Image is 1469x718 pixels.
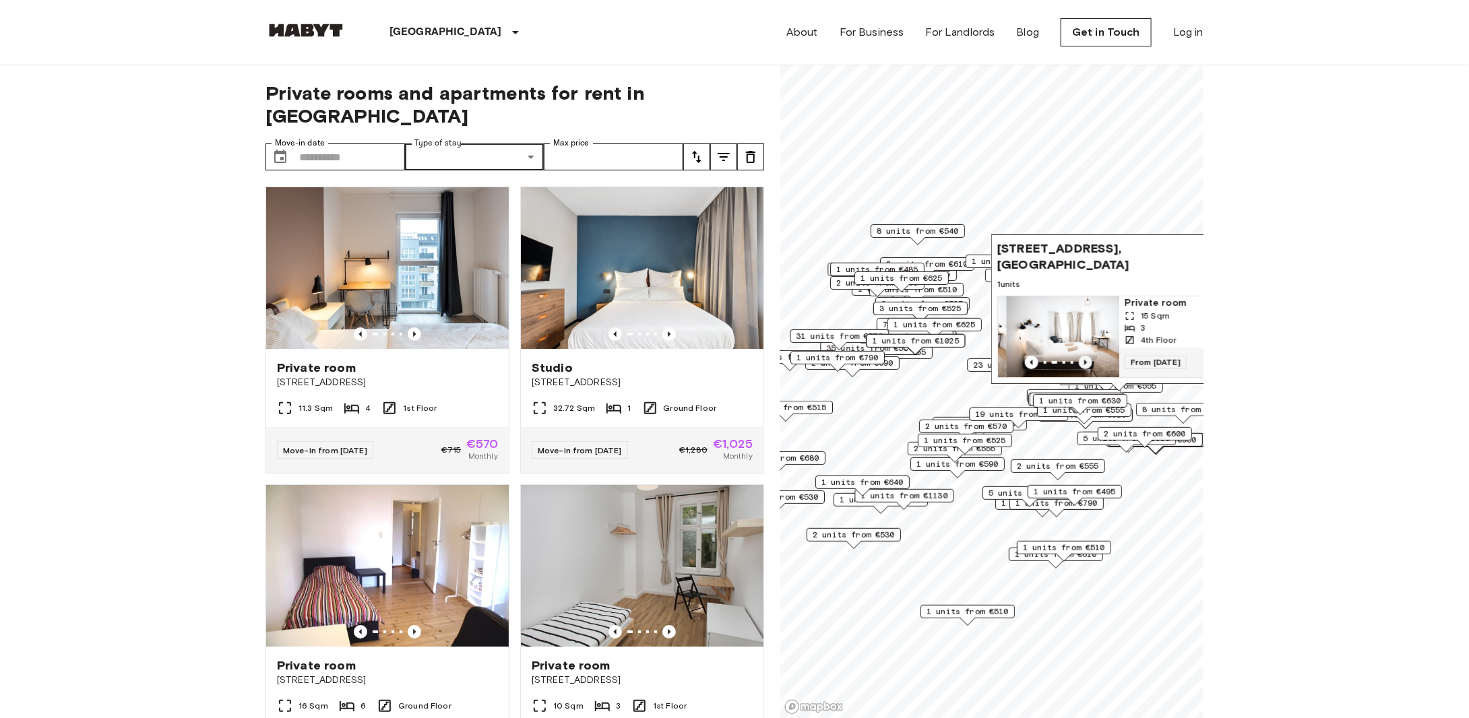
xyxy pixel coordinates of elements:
span: 10 Sqm [553,700,584,712]
span: 4 [365,402,371,414]
span: 1 units from €515 [745,401,827,414]
img: Marketing picture of unit DE-01-233-02M [521,485,763,647]
span: €570 [466,438,498,450]
button: tune [710,143,737,170]
span: 1 units from €630 [1039,395,1121,407]
span: 3 [1141,322,1146,334]
div: Map marker [875,297,970,318]
span: 1 units [997,278,1241,290]
div: Map marker [867,334,966,355]
button: Previous image [1025,356,1038,369]
span: Monthly [723,450,753,462]
div: Map marker [933,417,1027,438]
div: Map marker [966,255,1060,275]
span: 4th Floor [1141,334,1177,346]
div: Map marker [918,434,1012,455]
a: Log in [1173,24,1204,40]
div: Map marker [985,269,1080,290]
span: Move-in from [DATE] [283,445,367,455]
span: 2 units from €610 [886,258,968,270]
span: 32.72 Sqm [553,402,595,414]
span: Move-in from [DATE] [538,445,622,455]
button: Previous image [608,625,622,639]
span: 31 units from €570 [796,330,883,342]
button: Previous image [354,625,367,639]
div: Map marker [908,442,1002,463]
span: [STREET_ADDRESS] [532,376,753,389]
div: Map marker [1028,485,1122,506]
div: Map marker [854,271,949,292]
img: Marketing picture of unit DE-01-481-006-01 [521,187,763,349]
a: About [786,24,818,40]
div: Map marker [1098,427,1192,448]
img: Marketing picture of unit DE-01-011-001-01H [1007,296,1128,377]
span: [STREET_ADDRESS] [532,674,753,687]
span: 1 units from €570 [840,494,922,506]
button: Previous image [408,327,421,341]
div: Map marker [1030,393,1124,414]
span: 1 units from €1130 [861,490,948,502]
div: Map marker [910,457,1005,478]
div: Map marker [920,605,1015,626]
span: 5 units from €950 [1115,434,1197,446]
span: 3 units from €525 [879,302,962,315]
a: Marketing picture of unit DE-01-12-003-01QPrevious imagePrevious imagePrivate room[STREET_ADDRESS... [265,187,509,474]
span: 2 units from €555 [1017,460,1099,472]
span: 1st Floor [653,700,687,712]
span: €1,025 [713,438,753,450]
div: Map marker [880,257,974,278]
span: 1 units from €680 [737,452,819,464]
div: Map marker [1033,394,1127,415]
button: Previous image [408,625,421,639]
span: 4 units from €530 [737,491,819,503]
span: 1 units from €640 [1036,393,1118,405]
div: Map marker [873,302,968,323]
button: Previous image [1079,356,1092,369]
a: Mapbox logo [784,699,844,715]
div: Map marker [739,401,833,422]
span: [STREET_ADDRESS] [277,674,498,687]
div: Map marker [877,318,971,339]
span: Monthly [468,450,498,462]
a: Blog [1017,24,1040,40]
span: 1 units from €590 [916,458,999,470]
div: Map marker [1027,389,1121,410]
button: Previous image [662,327,676,341]
span: Private rooms and apartments for rent in [GEOGRAPHIC_DATA] [265,81,764,127]
div: Map marker [919,420,1013,440]
div: Map marker [828,263,927,284]
img: Marketing picture of unit DE-01-12-003-01Q [266,187,509,349]
span: 2 units from €530 [813,529,895,541]
span: Private room [1125,296,1235,310]
div: Map marker [968,358,1067,379]
span: 7 units from €585 [883,319,965,331]
span: 16 Sqm [299,700,328,712]
span: 2 units from €690 [811,357,894,369]
span: 1 units from €510 [1023,542,1105,554]
span: 1 units from €625 [861,272,943,284]
div: Map marker [1009,548,1103,568]
a: For Landlords [926,24,995,40]
div: Map marker [1011,459,1105,480]
div: Map marker [790,351,885,372]
span: 1 units from €585 [972,255,1054,267]
span: 1 units from €1025 [873,335,960,347]
span: From [DATE] [1125,356,1187,369]
span: 1 units from €510 [927,606,1009,618]
div: Map marker [1077,432,1177,453]
span: Private room [532,657,611,674]
span: Ground Floor [664,402,717,414]
span: Studio [532,360,573,376]
span: 6 [361,700,366,712]
button: Previous image [608,327,622,341]
span: 1 units from €660 [749,351,831,363]
label: Move-in date [275,137,325,149]
span: 1 units from €625 [894,319,976,331]
button: tune [737,143,764,170]
span: €1,280 [679,444,708,456]
a: For Business [840,24,904,40]
a: Get in Touch [1061,18,1152,46]
span: 1st Floor [403,402,437,414]
span: 8 units from €540 [877,225,959,237]
div: Map marker [790,329,889,350]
